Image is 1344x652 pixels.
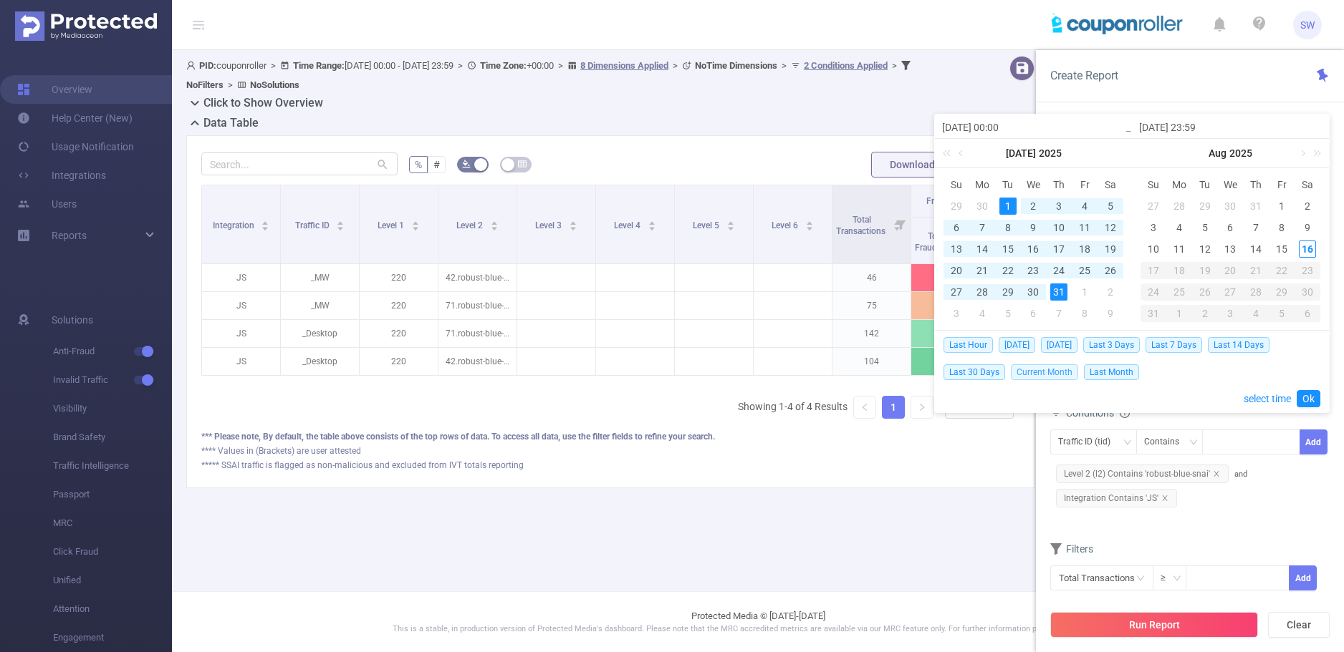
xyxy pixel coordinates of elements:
[1295,174,1320,195] th: Sat
[1243,303,1269,324] td: September 4, 2025
[1076,240,1093,258] div: 18
[1243,260,1269,281] td: August 21, 2025
[956,139,969,167] a: Previous month (PageUp)
[1218,238,1244,260] td: August 13, 2025
[1166,262,1192,279] div: 18
[1024,283,1042,301] div: 30
[1037,139,1063,167] a: 2025
[1021,195,1047,217] td: July 2, 2025
[1076,198,1093,215] div: 4
[569,219,577,228] div: Sort
[1144,430,1189,454] div: Contains
[337,219,345,223] i: icon: caret-up
[1299,219,1316,236] div: 9
[1171,198,1188,215] div: 28
[411,219,419,223] i: icon: caret-up
[1228,139,1254,167] a: 2025
[1098,195,1123,217] td: July 5, 2025
[995,303,1021,324] td: August 5, 2025
[969,195,995,217] td: June 30, 2025
[1289,565,1317,590] button: Add
[860,403,869,412] i: icon: left
[261,219,269,228] div: Sort
[53,480,172,509] span: Passport
[1300,429,1328,454] button: Add
[1139,119,1322,136] input: End date
[411,219,420,228] div: Sort
[1221,198,1239,215] div: 30
[1243,174,1269,195] th: Thu
[1171,219,1188,236] div: 4
[1141,174,1166,195] th: Sun
[1046,195,1072,217] td: July 3, 2025
[580,60,668,71] u: 8 Dimensions Applied
[883,396,904,418] a: 1
[1247,240,1264,258] div: 14
[1269,178,1295,191] span: Fr
[1145,240,1162,258] div: 10
[1050,240,1067,258] div: 17
[1297,390,1320,407] a: Ok
[668,60,682,71] span: >
[1269,281,1295,303] td: August 29, 2025
[804,60,888,71] u: 2 Conditions Applied
[969,178,995,191] span: Mo
[569,225,577,229] i: icon: caret-down
[944,303,969,324] td: August 3, 2025
[378,220,406,230] span: Level 1
[1243,281,1269,303] td: August 28, 2025
[777,60,791,71] span: >
[224,79,237,90] span: >
[832,264,911,291] p: 46
[648,225,656,229] i: icon: caret-down
[1141,217,1166,238] td: August 3, 2025
[1218,178,1244,191] span: We
[1072,217,1098,238] td: July 11, 2025
[1295,238,1320,260] td: August 16, 2025
[1046,178,1072,191] span: Th
[1247,219,1264,236] div: 7
[944,178,969,191] span: Su
[1072,238,1098,260] td: July 18, 2025
[772,220,800,230] span: Level 6
[1072,178,1098,191] span: Fr
[1269,174,1295,195] th: Fri
[17,161,106,190] a: Integrations
[1166,217,1192,238] td: August 4, 2025
[1218,262,1244,279] div: 20
[969,281,995,303] td: July 28, 2025
[1050,69,1118,82] span: Create Report
[1102,219,1119,236] div: 12
[1145,198,1162,215] div: 27
[1192,195,1218,217] td: July 29, 2025
[360,264,438,291] p: 220
[1072,260,1098,281] td: July 25, 2025
[948,283,965,301] div: 27
[1072,303,1098,324] td: August 8, 2025
[942,119,1125,136] input: Start date
[1192,262,1218,279] div: 19
[490,219,498,223] i: icon: caret-up
[969,260,995,281] td: July 21, 2025
[1269,303,1295,324] td: September 5, 2025
[1058,430,1120,454] div: Traffic ID (tid)
[1166,178,1192,191] span: Mo
[1295,139,1308,167] a: Next month (PageDown)
[186,79,224,90] b: No Filters
[53,394,172,423] span: Visibility
[918,403,926,412] i: icon: right
[805,225,813,229] i: icon: caret-down
[1295,178,1320,191] span: Sa
[1218,217,1244,238] td: August 6, 2025
[186,61,199,70] i: icon: user
[805,219,814,228] div: Sort
[1273,219,1290,236] div: 8
[1166,303,1192,324] td: September 1, 2025
[490,225,498,229] i: icon: caret-down
[614,220,643,230] span: Level 4
[969,238,995,260] td: July 14, 2025
[1050,262,1067,279] div: 24
[944,260,969,281] td: July 20, 2025
[836,215,888,236] span: Total Transactions
[974,240,991,258] div: 14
